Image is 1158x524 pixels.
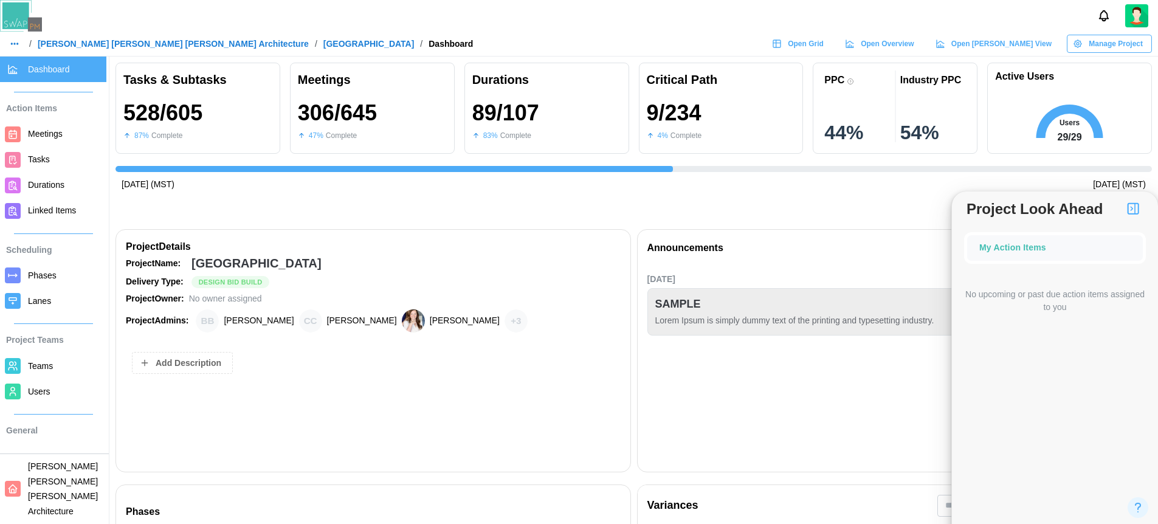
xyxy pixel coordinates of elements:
[28,154,50,164] span: Tasks
[658,130,668,142] div: 4 %
[900,74,961,86] div: Industry PPC
[315,40,317,48] div: /
[298,101,377,125] div: 306 / 645
[123,71,272,89] div: Tasks & Subtasks
[505,309,528,333] div: + 3
[1123,198,1143,219] button: Project Look Ahead Button
[123,101,202,125] div: 528 / 605
[1094,5,1114,26] button: Notifications
[824,123,890,142] div: 44 %
[861,35,914,52] span: Open Overview
[951,35,1052,52] span: Open [PERSON_NAME] View
[28,64,70,74] span: Dashboard
[964,288,1146,314] div: No upcoming or past due action items assigned to you
[122,178,174,191] div: [DATE] (MST)
[929,35,1061,53] a: Open [PERSON_NAME] View
[327,314,397,328] div: [PERSON_NAME]
[670,130,701,142] div: Complete
[199,277,263,288] span: Design Bid Build
[430,314,500,328] div: [PERSON_NAME]
[839,35,923,53] a: Open Overview
[323,40,415,48] a: [GEOGRAPHIC_DATA]
[132,352,233,374] button: Add Description
[28,296,51,306] span: Lanes
[500,130,531,142] div: Complete
[1067,35,1152,53] button: Manage Project
[326,130,357,142] div: Complete
[28,129,63,139] span: Meetings
[788,35,824,52] span: Open Grid
[126,315,188,325] strong: Project Admins:
[28,271,57,280] span: Phases
[196,309,219,333] div: Brian Baldwin
[28,461,98,516] span: [PERSON_NAME] [PERSON_NAME] [PERSON_NAME] Architecture
[1125,4,1148,27] a: Zulqarnain Khalil
[189,292,262,306] div: No owner assigned
[655,296,701,313] div: SAMPLE
[647,273,1133,286] div: [DATE]
[126,275,187,289] div: Delivery Type:
[299,309,322,333] div: Chris Cosenza
[126,257,187,271] div: Project Name:
[655,314,1125,328] div: Lorem Ipsum is simply dummy text of the printing and typesetting industry.
[483,130,498,142] div: 83 %
[126,505,626,520] div: Phases
[1126,201,1140,216] img: Project Look Ahead Button
[766,35,833,53] a: Open Grid
[126,294,184,303] strong: Project Owner:
[429,40,473,48] div: Dashboard
[420,40,422,48] div: /
[29,40,32,48] div: /
[28,387,50,396] span: Users
[824,74,844,86] div: PPC
[191,254,322,273] div: [GEOGRAPHIC_DATA]
[995,71,1054,83] h1: Active Users
[900,123,966,142] div: 54 %
[156,353,221,373] span: Add Description
[309,130,323,142] div: 47 %
[38,40,309,48] a: [PERSON_NAME] [PERSON_NAME] [PERSON_NAME] Architecture
[647,71,796,89] div: Critical Path
[126,240,621,255] div: Project Details
[151,130,182,142] div: Complete
[1089,35,1143,52] span: Manage Project
[979,241,1131,255] div: My Action Items
[298,71,447,89] div: Meetings
[224,314,294,328] div: [PERSON_NAME]
[28,361,53,371] span: Teams
[134,130,149,142] div: 87 %
[1093,178,1146,191] div: [DATE] (MST)
[967,198,1103,220] div: Project Look Ahead
[472,71,621,89] div: Durations
[647,241,723,256] div: Announcements
[1125,4,1148,27] img: 2Q==
[28,180,64,190] span: Durations
[472,101,539,125] div: 89 / 107
[647,101,701,125] div: 9 / 234
[28,205,76,215] span: Linked Items
[647,497,698,514] div: Variances
[402,309,425,333] img: Heather Bemis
